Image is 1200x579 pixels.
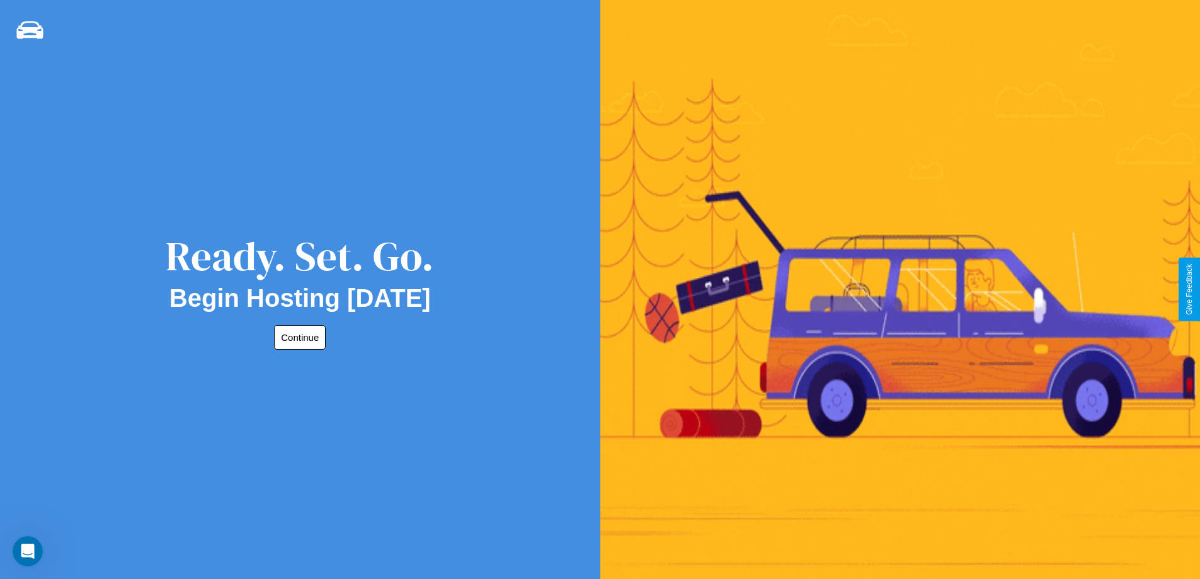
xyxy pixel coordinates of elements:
[166,228,434,284] div: Ready. Set. Go.
[13,536,43,566] iframe: Intercom live chat
[169,284,431,312] h2: Begin Hosting [DATE]
[274,325,326,350] button: Continue
[1185,264,1194,315] div: Give Feedback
